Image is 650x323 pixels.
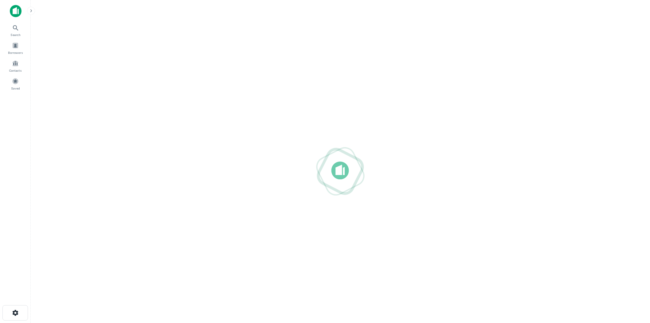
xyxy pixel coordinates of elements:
[10,5,22,17] img: capitalize-icon.png
[2,58,29,74] a: Contacts
[2,40,29,56] a: Borrowers
[2,22,29,38] a: Search
[8,50,23,55] span: Borrowers
[11,86,20,91] span: Saved
[10,32,21,37] span: Search
[2,75,29,92] a: Saved
[9,68,22,73] span: Contacts
[619,274,650,303] iframe: Chat Widget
